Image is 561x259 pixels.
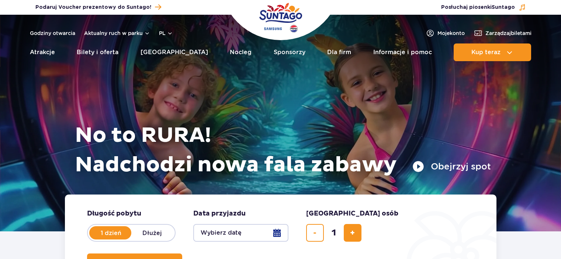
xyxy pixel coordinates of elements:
span: Moje konto [437,29,465,37]
span: Zarządzaj biletami [485,29,531,37]
a: Mojekonto [426,29,465,38]
span: Posłuchaj piosenki [441,4,515,11]
label: Dłużej [131,225,173,241]
input: liczba biletów [325,224,343,242]
a: Zarządzajbiletami [474,29,531,38]
a: Bilety i oferta [77,43,118,61]
a: Sponsorzy [274,43,305,61]
button: Wybierz datę [193,224,288,242]
span: Kup teraz [471,49,501,56]
h1: No to RURA! Nadchodzi nowa fala zabawy [75,121,491,180]
button: pl [159,29,173,37]
a: [GEOGRAPHIC_DATA] [141,43,208,61]
button: usuń bilet [306,224,324,242]
a: Informacje i pomoc [373,43,432,61]
span: Podaruj Voucher prezentowy do Suntago! [35,4,151,11]
a: Nocleg [230,43,252,61]
button: Aktualny ruch w parku [84,30,150,36]
a: Podaruj Voucher prezentowy do Suntago! [35,2,161,12]
button: Obejrzyj spot [412,161,491,172]
a: Atrakcje [30,43,55,61]
a: Godziny otwarcia [30,29,75,37]
span: Długość pobytu [87,209,141,218]
span: Data przyjazdu [193,209,246,218]
button: Posłuchaj piosenkiSuntago [441,4,526,11]
a: Dla firm [327,43,351,61]
label: 1 dzień [90,225,132,241]
span: Suntago [492,5,515,10]
button: Kup teraz [454,43,531,61]
span: [GEOGRAPHIC_DATA] osób [306,209,398,218]
button: dodaj bilet [344,224,361,242]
